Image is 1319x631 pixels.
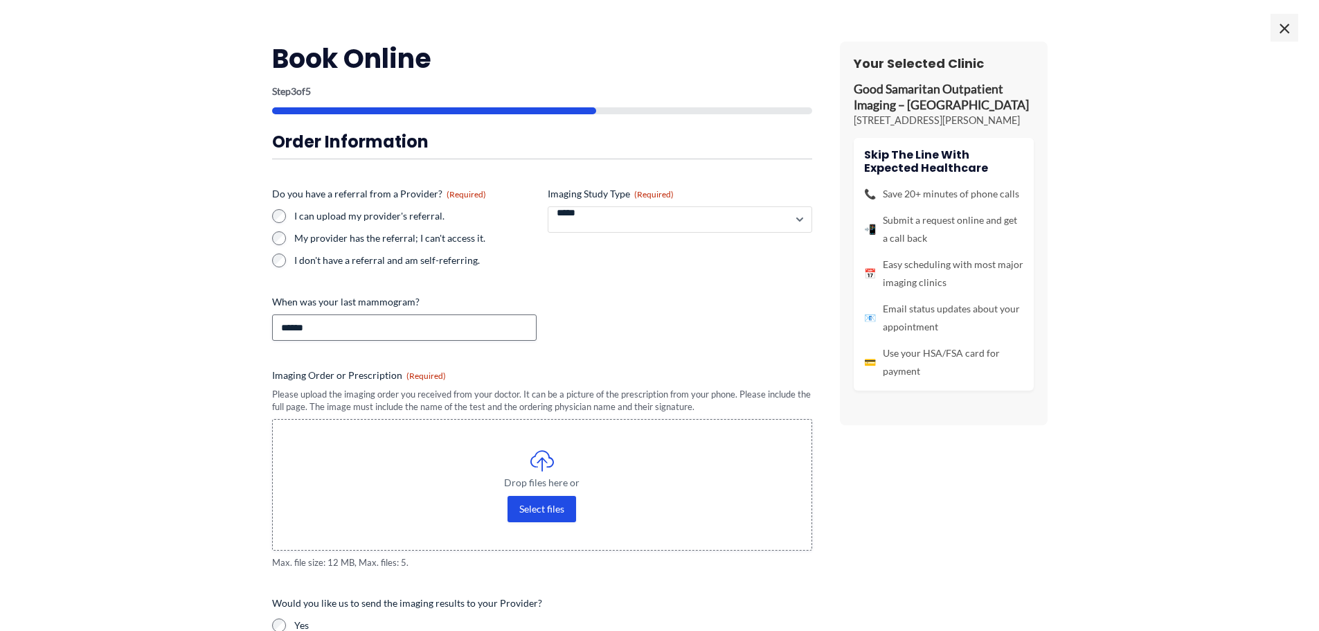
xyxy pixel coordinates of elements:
li: Submit a request online and get a call back [864,211,1023,247]
label: Imaging Order or Prescription [272,368,812,382]
label: Imaging Study Type [548,187,812,201]
label: My provider has the referral; I can't access it. [294,231,537,245]
div: Please upload the imaging order you received from your doctor. It can be a picture of the prescri... [272,388,812,414]
p: Good Samaritan Outpatient Imaging – [GEOGRAPHIC_DATA] [854,82,1034,114]
label: When was your last mammogram? [272,295,537,309]
span: 📞 [864,185,876,203]
h4: Skip the line with Expected Healthcare [864,148,1023,175]
legend: Do you have a referral from a Provider? [272,187,486,201]
legend: Would you like us to send the imaging results to your Provider? [272,596,542,610]
label: I can upload my provider's referral. [294,209,537,223]
button: select files, imaging order or prescription(required) [508,496,576,522]
span: 📧 [864,309,876,327]
span: 📲 [864,220,876,238]
p: Step of [272,87,812,96]
span: Max. file size: 12 MB, Max. files: 5. [272,556,812,569]
span: 3 [291,85,296,97]
span: (Required) [447,189,486,199]
span: 💳 [864,353,876,371]
li: Use your HSA/FSA card for payment [864,344,1023,380]
span: × [1271,14,1298,42]
h2: Book Online [272,42,812,75]
h3: Your Selected Clinic [854,55,1034,71]
label: I don't have a referral and am self-referring. [294,254,537,267]
li: Email status updates about your appointment [864,300,1023,336]
p: [STREET_ADDRESS][PERSON_NAME] [854,114,1034,127]
span: (Required) [634,189,674,199]
span: 5 [305,85,311,97]
span: 📅 [864,265,876,283]
li: Save 20+ minutes of phone calls [864,185,1023,203]
span: Drop files here or [300,478,784,488]
li: Easy scheduling with most major imaging clinics [864,256,1023,292]
span: (Required) [406,371,446,381]
h3: Order Information [272,131,812,152]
